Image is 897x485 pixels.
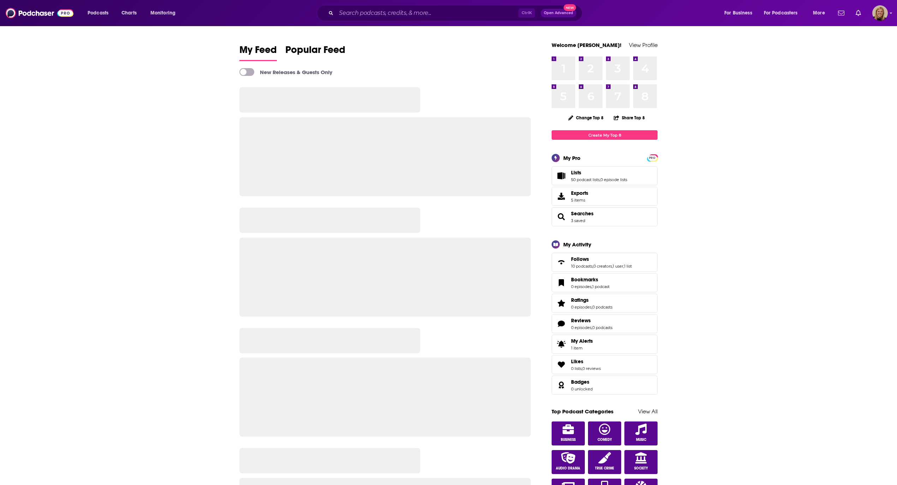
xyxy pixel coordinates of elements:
[571,264,593,269] a: 10 podcasts
[552,187,658,206] a: Exports
[624,450,658,474] a: Society
[571,366,582,371] a: 0 lists
[571,338,593,344] span: My Alerts
[592,325,592,330] span: ,
[554,339,568,349] span: My Alerts
[592,284,610,289] a: 1 podcast
[552,314,658,333] span: Reviews
[145,7,185,19] button: open menu
[593,264,612,269] a: 0 creators
[552,450,585,474] a: Audio Drama
[808,7,834,19] button: open menu
[323,5,589,21] div: Search podcasts, credits, & more...
[556,466,580,471] span: Audio Drama
[598,438,612,442] span: Comedy
[552,376,658,395] span: Badges
[564,113,608,122] button: Change Top 8
[552,207,658,226] span: Searches
[571,317,591,324] span: Reviews
[554,298,568,308] a: Ratings
[552,253,658,272] span: Follows
[571,297,612,303] a: Ratings
[582,366,601,371] a: 0 reviews
[764,8,798,18] span: For Podcasters
[554,191,568,201] span: Exports
[554,319,568,329] a: Reviews
[571,276,610,283] a: Bookmarks
[588,421,621,445] a: Comedy
[634,466,648,471] span: Society
[571,190,588,196] span: Exports
[592,284,592,289] span: ,
[571,284,592,289] a: 0 episodes
[571,305,592,310] a: 0 episodes
[872,5,888,21] button: Show profile menu
[571,325,592,330] a: 0 episodes
[638,408,658,415] a: View All
[629,42,658,48] a: View Profile
[552,130,658,140] a: Create My Top 8
[552,355,658,374] span: Likes
[285,44,345,61] a: Popular Feed
[561,438,576,442] span: Business
[571,169,581,176] span: Lists
[239,44,277,61] a: My Feed
[612,264,613,269] span: ,
[648,155,657,161] span: PRO
[623,264,624,269] span: ,
[624,421,658,445] a: Music
[571,379,589,385] span: Badges
[588,450,621,474] a: True Crime
[552,166,658,185] span: Lists
[571,256,589,262] span: Follows
[571,276,598,283] span: Bookmarks
[336,7,518,19] input: Search podcasts, credits, & more...
[563,241,591,248] div: My Activity
[648,155,657,160] a: PRO
[592,305,612,310] a: 0 podcasts
[6,6,73,20] img: Podchaser - Follow, Share and Rate Podcasts
[571,169,627,176] a: Lists
[554,257,568,267] a: Follows
[571,210,594,217] a: Searches
[150,8,176,18] span: Monitoring
[835,7,847,19] a: Show notifications dropdown
[813,8,825,18] span: More
[571,218,585,223] a: 3 saved
[724,8,752,18] span: For Business
[571,198,588,203] span: 5 items
[544,11,573,15] span: Open Advanced
[613,111,645,125] button: Share Top 8
[592,325,612,330] a: 0 podcasts
[541,9,576,17] button: Open AdvancedNew
[554,360,568,370] a: Likes
[117,7,141,19] a: Charts
[121,8,137,18] span: Charts
[636,438,646,442] span: Music
[595,466,614,471] span: True Crime
[571,346,593,351] span: 1 item
[853,7,864,19] a: Show notifications dropdown
[613,264,623,269] a: 1 user
[571,256,632,262] a: Follows
[88,8,108,18] span: Podcasts
[571,379,593,385] a: Badges
[239,68,332,76] a: New Releases & Guests Only
[571,297,589,303] span: Ratings
[759,7,808,19] button: open menu
[872,5,888,21] img: User Profile
[571,387,593,391] a: 0 unlocked
[564,4,576,11] span: New
[624,264,632,269] a: 1 list
[554,171,568,181] a: Lists
[571,317,612,324] a: Reviews
[552,335,658,354] a: My Alerts
[285,44,345,60] span: Popular Feed
[554,278,568,288] a: Bookmarks
[552,42,622,48] a: Welcome [PERSON_NAME]!
[719,7,761,19] button: open menu
[552,273,658,292] span: Bookmarks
